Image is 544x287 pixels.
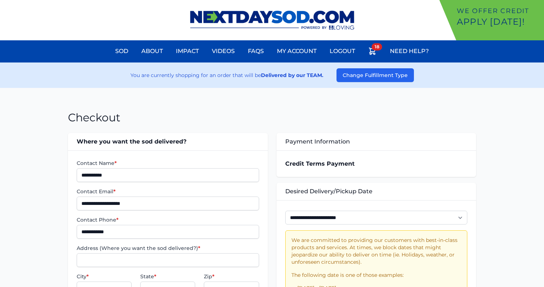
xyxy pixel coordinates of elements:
label: Address (Where you want the sod delivered?) [77,244,259,252]
label: State [140,273,195,280]
p: We are committed to providing our customers with best-in-class products and services. At times, w... [291,237,461,266]
label: City [77,273,132,280]
p: The following date is one of those examples: [291,271,461,279]
p: We offer Credit [457,6,541,16]
h1: Checkout [68,111,120,124]
div: Payment Information [277,133,476,150]
a: Need Help? [386,43,433,60]
a: About [137,43,167,60]
a: My Account [273,43,321,60]
a: Sod [111,43,133,60]
label: Contact Name [77,159,259,167]
div: Desired Delivery/Pickup Date [277,183,476,200]
a: 18 [364,43,381,62]
strong: Credit Terms Payment [285,160,355,167]
label: Zip [204,273,259,280]
a: Impact [172,43,203,60]
label: Contact Email [77,188,259,195]
a: Videos [207,43,239,60]
span: 18 [372,43,382,50]
label: Contact Phone [77,216,259,223]
strong: Delivered by our TEAM. [261,72,323,78]
div: Where you want the sod delivered? [68,133,267,150]
button: Change Fulfillment Type [337,68,414,82]
p: Apply [DATE]! [457,16,541,28]
a: FAQs [243,43,268,60]
a: Logout [325,43,359,60]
